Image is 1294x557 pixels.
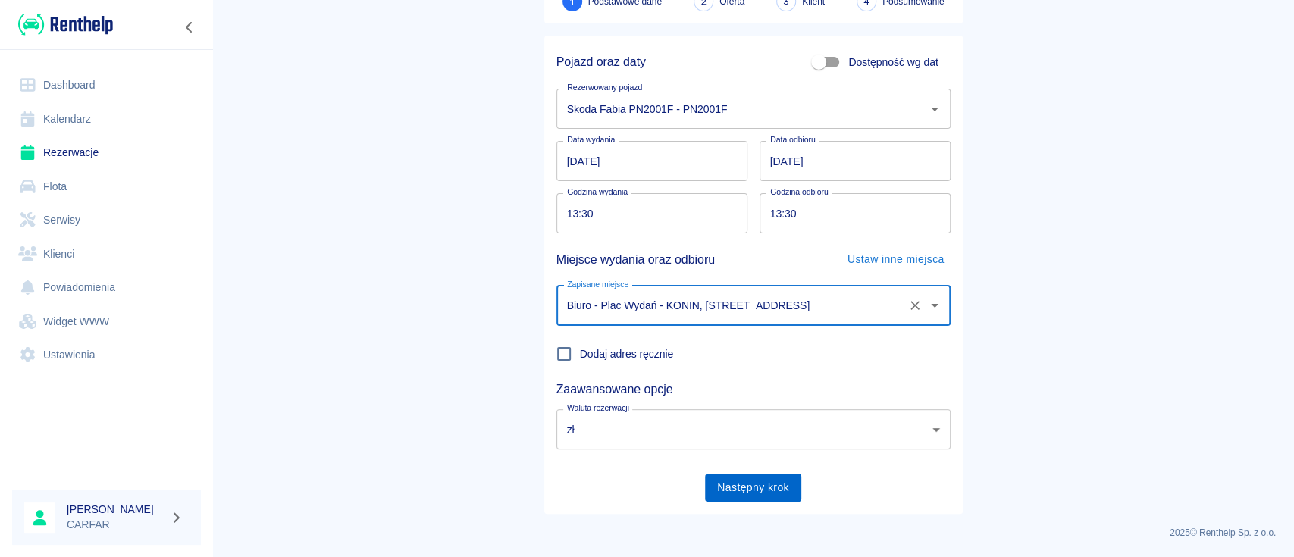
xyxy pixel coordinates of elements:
button: Zwiń nawigację [178,17,201,37]
p: 2025 © Renthelp Sp. z o.o. [230,526,1276,540]
button: Wyczyść [904,295,926,316]
label: Godzina odbioru [770,186,829,198]
a: Rezerwacje [12,136,201,170]
span: Dodaj adres ręcznie [580,346,674,362]
label: Data wydania [567,134,615,146]
a: Widget WWW [12,305,201,339]
h5: Miejsce wydania oraz odbioru [556,246,715,274]
button: Otwórz [924,99,945,120]
span: Dostępność wg dat [848,55,938,70]
label: Rezerwowany pojazd [567,82,642,93]
button: Następny krok [705,474,801,502]
img: Renthelp logo [18,12,113,37]
label: Godzina wydania [567,186,628,198]
button: Ustaw inne miejsca [841,246,951,274]
div: zł [556,409,951,449]
button: Otwórz [924,295,945,316]
label: Data odbioru [770,134,816,146]
h5: Zaawansowane opcje [556,382,951,397]
a: Kalendarz [12,102,201,136]
a: Powiadomienia [12,271,201,305]
a: Flota [12,170,201,204]
a: Ustawienia [12,338,201,372]
label: Waluta rezerwacji [567,402,629,414]
input: DD.MM.YYYY [760,141,951,181]
p: CARFAR [67,517,164,533]
a: Renthelp logo [12,12,113,37]
h6: [PERSON_NAME] [67,502,164,517]
label: Zapisane miejsce [567,279,628,290]
input: hh:mm [760,193,940,233]
a: Dashboard [12,68,201,102]
a: Serwisy [12,203,201,237]
h5: Pojazd oraz daty [556,55,646,70]
a: Klienci [12,237,201,271]
input: DD.MM.YYYY [556,141,747,181]
input: hh:mm [556,193,737,233]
